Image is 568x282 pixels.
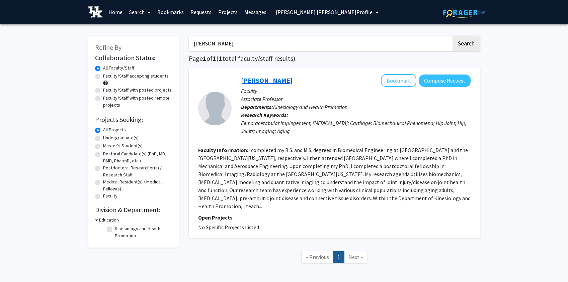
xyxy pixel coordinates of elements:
label: Faculty/Staff with posted remote projects [103,95,172,109]
h1: Page of ( total faculty/staff results) [189,54,480,62]
h2: Division & Department: [95,206,172,214]
h2: Collaboration Status: [95,54,172,62]
a: Projects [215,0,241,24]
a: Bookmarks [154,0,187,24]
label: All Faculty/Staff [103,64,134,72]
button: Search [453,36,480,51]
span: 1 [203,54,207,62]
a: [PERSON_NAME] [241,76,293,85]
nav: Page navigation [189,245,480,272]
label: Doctoral Candidate(s) (PhD, MD, DMD, PharmD, etc.) [103,150,172,164]
img: University of Kentucky Logo [88,6,103,18]
span: « Previous [306,254,329,260]
fg-read-more: I completed my B.S. and M.S. degrees in Biomedical Engineering at [GEOGRAPHIC_DATA] and the [GEOG... [198,147,471,209]
span: No Specific Projects Listed [198,224,259,231]
a: Requests [187,0,215,24]
img: ForagerOne Logo [443,7,485,18]
a: Home [105,0,126,24]
a: Previous Page [302,251,333,263]
b: Research Keywords: [241,112,288,118]
span: 1 [219,54,222,62]
h3: Education [99,217,119,224]
p: Associate Professor [241,95,471,103]
span: Next » [348,254,363,260]
p: Faculty [241,87,471,95]
div: Femoracetabular Impingement; [MEDICAL_DATA]; Cartilage; Biomechanical Phenomena; Hip Joint; Hip; ... [241,119,471,135]
span: Refine By [95,43,121,51]
b: Faculty Information: [198,147,248,153]
button: Add Michael Samaan to Bookmarks [381,74,416,87]
iframe: Chat [5,252,28,277]
span: [PERSON_NAME] [PERSON_NAME] Profile [276,9,373,15]
label: Kinesiology and Health Promotion [115,225,170,239]
input: Search Keywords [189,36,452,51]
span: Kinesiology and Health Promotion [273,104,347,110]
label: Master's Student(s) [103,142,143,149]
b: Departments: [241,104,273,110]
p: Open Projects [198,214,471,222]
label: Postdoctoral Researcher(s) / Research Staff [103,164,172,178]
a: Next Page [344,251,367,263]
label: Faculty/Staff with posted projects [103,87,172,94]
button: Compose Request to Michael Samaan [419,75,471,87]
a: Messages [241,0,270,24]
label: Medical Resident(s) / Medical Fellow(s) [103,178,172,192]
label: All Projects [103,126,126,133]
h2: Projects Seeking: [95,116,172,124]
span: 1 [213,54,216,62]
a: Search [126,0,154,24]
label: Faculty [103,192,117,199]
label: Undergraduate(s) [103,134,139,141]
label: Faculty/Staff accepting students [103,73,169,80]
a: 1 [333,251,344,263]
